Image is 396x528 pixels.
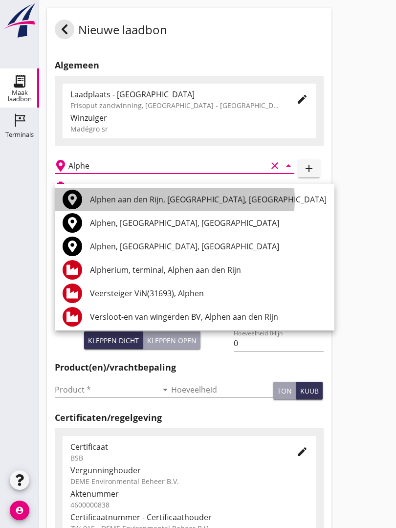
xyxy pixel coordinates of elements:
[277,386,292,396] div: ton
[70,511,308,523] div: Certificaatnummer - Certificaathouder
[90,217,327,229] div: Alphen, [GEOGRAPHIC_DATA], [GEOGRAPHIC_DATA]
[303,163,315,175] i: add
[143,331,200,349] button: Kleppen open
[68,158,267,174] input: Losplaats
[70,488,308,500] div: Aktenummer
[296,446,308,458] i: edit
[2,2,37,39] img: logo-small.a267ee39.svg
[90,264,327,276] div: Alpherium, terminal, Alphen aan den Rijn
[5,132,34,138] div: Terminals
[90,194,327,205] div: Alphen aan den Rijn, [GEOGRAPHIC_DATA], [GEOGRAPHIC_DATA]
[147,335,197,346] div: Kleppen open
[55,382,157,397] input: Product *
[90,241,327,252] div: Alphen, [GEOGRAPHIC_DATA], [GEOGRAPHIC_DATA]
[55,20,167,43] div: Nieuwe laadbon
[55,361,324,374] h2: Product(en)/vrachtbepaling
[159,384,171,396] i: arrow_drop_down
[70,100,281,110] div: Frisoput zandwinning, [GEOGRAPHIC_DATA] - [GEOGRAPHIC_DATA].
[70,464,308,476] div: Vergunninghouder
[55,59,324,72] h2: Algemeen
[269,160,281,172] i: clear
[300,386,319,396] div: kuub
[283,160,294,172] i: arrow_drop_down
[88,335,139,346] div: Kleppen dicht
[70,182,120,191] h2: Beladen vaartuig
[70,441,281,453] div: Certificaat
[171,382,274,397] input: Hoeveelheid
[84,331,143,349] button: Kleppen dicht
[273,382,296,399] button: ton
[70,500,308,510] div: 4600000838
[70,476,308,486] div: DEME Environmental Beheer B.V.
[70,124,308,134] div: Madégro sr
[70,453,281,463] div: BSB
[55,411,324,424] h2: Certificaten/regelgeving
[10,501,29,520] i: account_circle
[70,112,308,124] div: Winzuiger
[70,88,281,100] div: Laadplaats - [GEOGRAPHIC_DATA]
[90,287,327,299] div: Veersteiger ViN(31693), Alphen
[90,311,327,323] div: Versloot-en van wingerden BV, Alphen aan den Rijn
[296,382,323,399] button: kuub
[234,335,323,351] input: Hoeveelheid 0-lijn
[296,93,308,105] i: edit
